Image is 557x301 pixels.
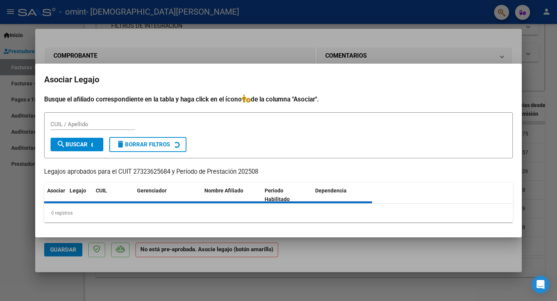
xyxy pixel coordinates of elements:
[201,183,262,207] datatable-header-cell: Nombre Afiliado
[137,188,167,194] span: Gerenciador
[532,276,550,294] div: Open Intercom Messenger
[44,183,67,207] datatable-header-cell: Asociar
[70,188,86,194] span: Legajo
[44,73,513,87] h2: Asociar Legajo
[93,183,134,207] datatable-header-cell: CUIL
[57,141,88,148] span: Buscar
[116,141,170,148] span: Borrar Filtros
[44,167,513,177] p: Legajos aprobados para el CUIT 27323625684 y Período de Prestación 202508
[47,188,65,194] span: Asociar
[265,188,290,202] span: Periodo Habilitado
[67,183,93,207] datatable-header-cell: Legajo
[44,204,513,222] div: 0 registros
[44,94,513,104] h4: Busque el afiliado correspondiente en la tabla y haga click en el ícono de la columna "Asociar".
[116,140,125,149] mat-icon: delete
[262,183,312,207] datatable-header-cell: Periodo Habilitado
[51,138,103,151] button: Buscar
[315,188,347,194] span: Dependencia
[204,188,243,194] span: Nombre Afiliado
[96,188,107,194] span: CUIL
[57,140,66,149] mat-icon: search
[312,183,372,207] datatable-header-cell: Dependencia
[134,183,201,207] datatable-header-cell: Gerenciador
[109,137,186,152] button: Borrar Filtros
